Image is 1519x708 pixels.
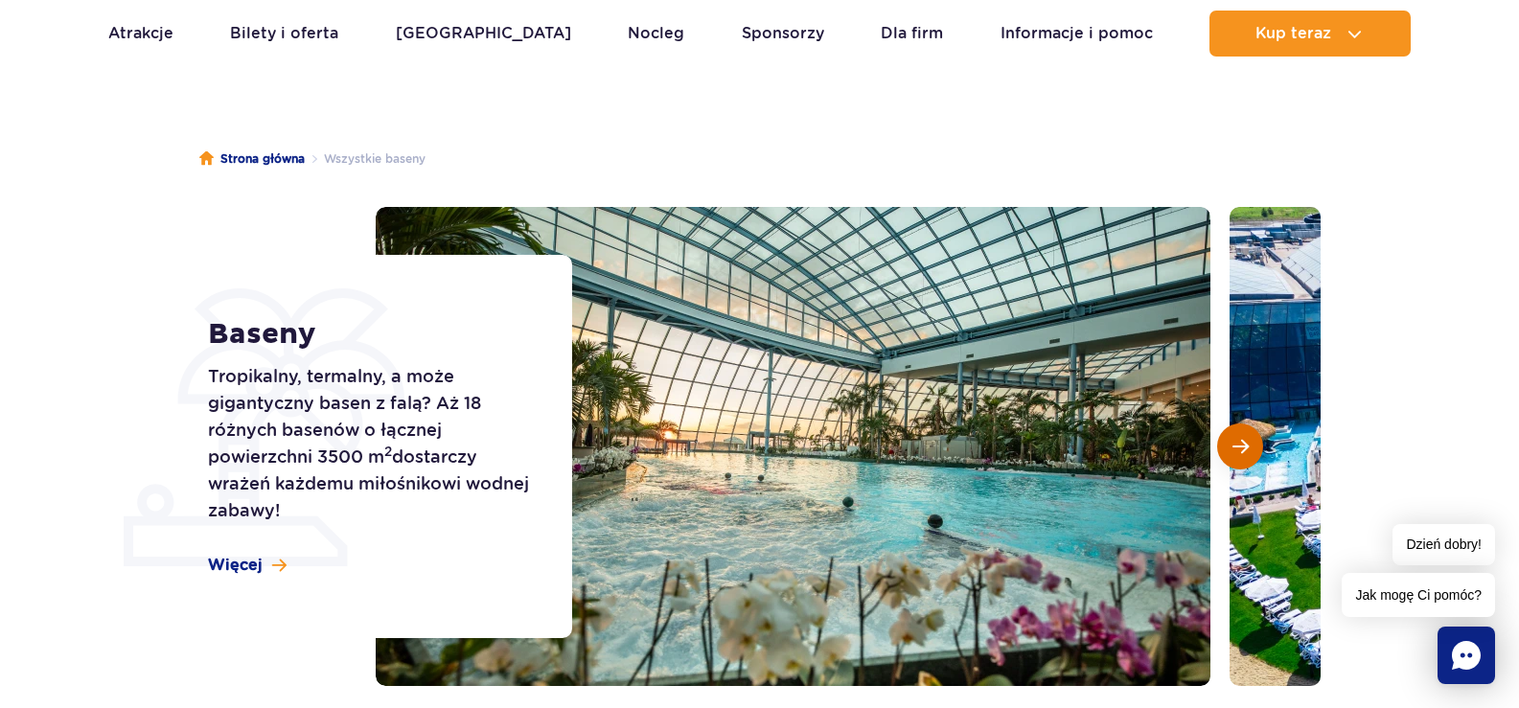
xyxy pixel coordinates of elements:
[230,11,338,57] a: Bilety i oferta
[1342,573,1495,617] span: Jak mogę Ci pomóc?
[1392,524,1495,565] span: Dzień dobry!
[1209,11,1411,57] button: Kup teraz
[384,444,392,459] sup: 2
[742,11,824,57] a: Sponsorzy
[108,11,173,57] a: Atrakcje
[1255,25,1331,42] span: Kup teraz
[208,555,287,576] a: Więcej
[208,555,263,576] span: Więcej
[881,11,943,57] a: Dla firm
[1001,11,1153,57] a: Informacje i pomoc
[208,317,529,352] h1: Baseny
[376,207,1210,686] img: Basen wewnętrzny w Suntago, z tropikalnymi roślinami i orchideami
[1438,627,1495,684] div: Chat
[628,11,684,57] a: Nocleg
[305,149,426,169] li: Wszystkie baseny
[208,363,529,524] p: Tropikalny, termalny, a może gigantyczny basen z falą? Aż 18 różnych basenów o łącznej powierzchn...
[199,149,305,169] a: Strona główna
[1217,423,1263,469] button: Następny slajd
[396,11,571,57] a: [GEOGRAPHIC_DATA]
